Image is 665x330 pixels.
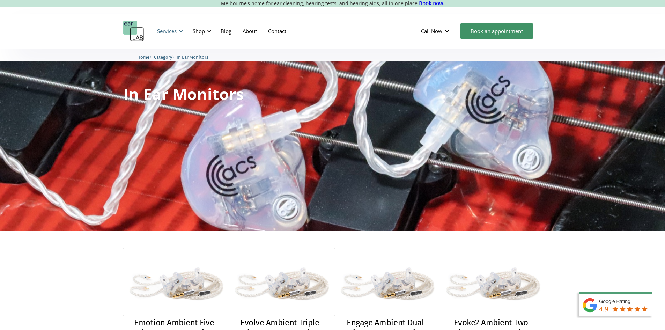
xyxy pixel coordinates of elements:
[415,21,457,42] div: Call Now
[421,28,442,35] div: Call Now
[157,28,177,35] div: Services
[154,53,177,61] li: 〉
[123,21,144,42] a: home
[177,53,208,60] a: In Ear Monitors
[137,53,154,61] li: 〉
[137,54,149,60] span: Home
[123,86,244,102] h1: In Ear Monitors
[460,23,533,39] a: Book an appointment
[440,248,542,316] img: Evoke2 Ambient Two Driver – In Ear Monitor
[153,21,185,42] div: Services
[177,54,208,60] span: In Ear Monitors
[334,248,437,316] img: Engage Ambient Dual Driver – In Ear Monitor
[263,21,292,41] a: Contact
[193,28,205,35] div: Shop
[137,53,149,60] a: Home
[215,21,237,41] a: Blog
[229,248,331,316] img: Evolve Ambient Triple Driver – In Ear Monitor
[154,53,172,60] a: Category
[154,54,172,60] span: Category
[123,248,226,316] img: Emotion Ambient Five Driver – In Ear Monitor
[189,21,213,42] div: Shop
[237,21,263,41] a: About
